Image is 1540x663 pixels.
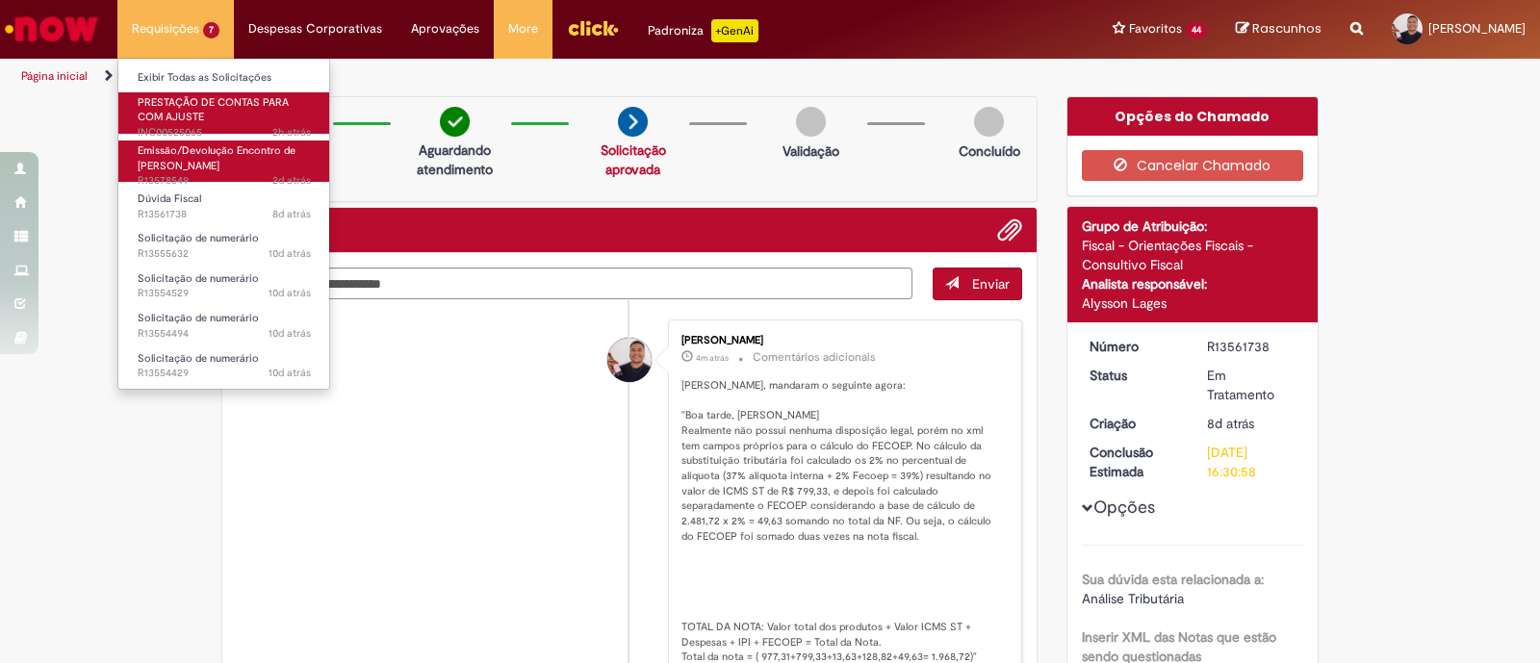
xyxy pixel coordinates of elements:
dt: Número [1075,337,1193,356]
span: INC00525065 [138,125,311,140]
a: Aberto R13578549 : Emissão/Devolução Encontro de Contas Fornecedor [118,140,330,182]
span: R13554529 [138,286,311,301]
img: click_logo_yellow_360x200.png [567,13,619,42]
b: Sua dúvida esta relacionada a: [1082,571,1264,588]
span: 7 [203,22,219,38]
a: Exibir Todas as Solicitações [118,67,330,89]
a: Aberto R13561738 : Dúvida Fiscal [118,189,330,224]
time: 22/09/2025 11:04:01 [269,366,311,380]
ul: Trilhas de página [14,59,1013,94]
span: Emissão/Devolução Encontro de [PERSON_NAME] [138,143,295,173]
span: Enviar [972,275,1010,293]
a: Aberto R13554529 : Solicitação de numerário [118,268,330,304]
span: 2h atrás [272,125,311,140]
ul: Requisições [117,58,330,390]
span: R13555632 [138,246,311,262]
span: 4m atrás [696,352,729,364]
small: Comentários adicionais [753,349,876,366]
textarea: Digite sua mensagem aqui... [237,268,912,300]
span: 10d atrás [269,286,311,300]
span: Análise Tributária [1082,590,1184,607]
time: 22/09/2025 11:20:12 [269,286,311,300]
div: Em Tratamento [1207,366,1296,404]
span: Requisições [132,19,199,38]
button: Cancelar Chamado [1082,150,1304,181]
img: ServiceNow [2,10,101,48]
a: Aberto R13554429 : Solicitação de numerário [118,348,330,384]
span: R13554429 [138,366,311,381]
div: Opções do Chamado [1067,97,1319,136]
p: Aguardando atendimento [408,140,501,179]
span: 8d atrás [272,207,311,221]
img: arrow-next.png [618,107,648,137]
span: Solicitação de numerário [138,231,259,245]
img: img-circle-grey.png [974,107,1004,137]
span: 44 [1186,22,1207,38]
div: Fiscal - Orientações Fiscais - Consultivo Fiscal [1082,236,1304,274]
a: Rascunhos [1236,20,1322,38]
a: Aberto R13555632 : Solicitação de numerário [118,228,330,264]
div: Alysson Lages [1082,293,1304,313]
span: PRESTAÇÃO DE CONTAS PARA COM AJUSTE [138,95,289,125]
span: R13554494 [138,326,311,342]
span: More [508,19,538,38]
time: 01/10/2025 16:10:25 [696,352,729,364]
button: Adicionar anexos [997,217,1022,242]
p: Concluído [959,141,1020,161]
span: Despesas Corporativas [248,19,382,38]
dt: Conclusão Estimada [1075,443,1193,481]
dt: Status [1075,366,1193,385]
p: Validação [783,141,839,161]
a: Aberto R13554494 : Solicitação de numerário [118,308,330,344]
time: 22/09/2025 14:45:59 [269,246,311,261]
button: Enviar [933,268,1022,300]
a: Página inicial [21,68,88,84]
span: Solicitação de numerário [138,311,259,325]
div: Gabriel Vinicius Urias Santos [607,338,652,382]
span: Favoritos [1129,19,1182,38]
span: [PERSON_NAME] [1428,20,1526,37]
img: check-circle-green.png [440,107,470,137]
span: R13561738 [138,207,311,222]
span: 8d atrás [1207,415,1254,432]
div: [DATE] 16:30:58 [1207,443,1296,481]
div: R13561738 [1207,337,1296,356]
span: Solicitação de numerário [138,271,259,286]
img: img-circle-grey.png [796,107,826,137]
span: 10d atrás [269,366,311,380]
div: Padroniza [648,19,758,42]
p: +GenAi [711,19,758,42]
span: 2d atrás [272,173,311,188]
div: Grupo de Atribuição: [1082,217,1304,236]
a: Aberto INC00525065 : PRESTAÇÃO DE CONTAS PARA COM AJUSTE [118,92,330,134]
time: 29/09/2025 17:23:58 [272,173,311,188]
div: Analista responsável: [1082,274,1304,293]
dt: Criação [1075,414,1193,433]
span: Dúvida Fiscal [138,191,201,206]
a: Solicitação aprovada [601,141,666,178]
time: 22/09/2025 11:15:22 [269,326,311,341]
span: Rascunhos [1252,19,1322,38]
div: 24/09/2025 09:26:57 [1207,414,1296,433]
span: 10d atrás [269,246,311,261]
span: 10d atrás [269,326,311,341]
span: R13578549 [138,173,311,189]
div: [PERSON_NAME] [681,335,1002,346]
span: Solicitação de numerário [138,351,259,366]
span: Aprovações [411,19,479,38]
time: 01/10/2025 13:49:56 [272,125,311,140]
